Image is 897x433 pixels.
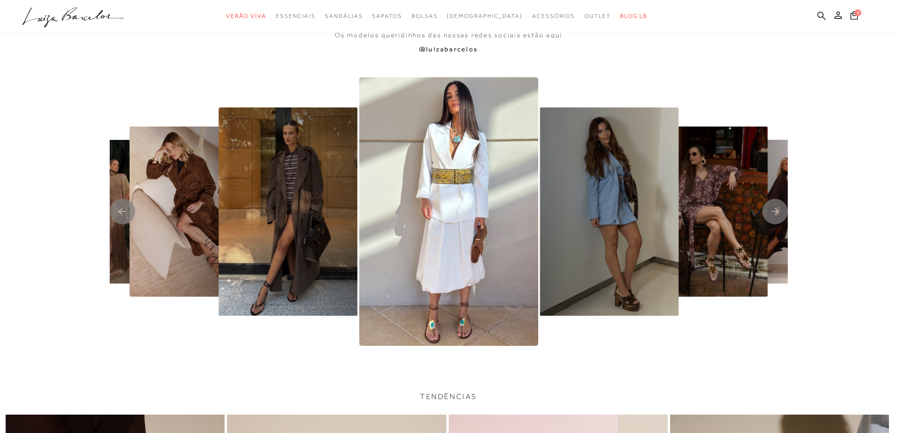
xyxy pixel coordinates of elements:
span: [DEMOGRAPHIC_DATA] [447,13,523,19]
img: Responsive image [218,107,357,316]
span: Outlet [584,13,611,19]
span: Sapatos [372,13,402,19]
img: Responsive image [655,127,768,297]
span: Verão Viva [226,13,267,19]
span: BLOG LB [620,13,647,19]
a: noSubCategoriesText [325,8,363,25]
img: Responsive image [68,140,163,284]
div: 4 / 8 [129,127,243,297]
a: @luizabarcelos [419,44,478,54]
img: Responsive image [733,140,829,284]
a: noSubCategoriesText [276,8,315,25]
h3: TENDÊNCIAS [6,393,891,400]
img: Responsive image [359,77,538,346]
a: BLOG LB [620,8,647,25]
div: Previous slide [110,199,135,224]
span: Sandálias [325,13,363,19]
span: 0 [855,9,861,16]
a: noSubCategoriesText [532,8,575,25]
a: noSubCategoriesText [584,8,611,25]
a: noSubCategoriesText [447,8,523,25]
img: Responsive image [129,127,243,297]
div: 5 / 8 [218,107,357,316]
p: Os modelos queridinhos das nossas redes sociais estão aqui [335,31,563,40]
button: 0 [848,10,861,23]
div: 1 / 8 [733,140,829,284]
div: 3 / 8 [68,140,163,284]
img: Responsive image [540,107,679,316]
a: noSubCategoriesText [226,8,267,25]
div: Next slide [762,199,788,224]
a: noSubCategoriesText [372,8,402,25]
span: Acessórios [532,13,575,19]
div: 6 / 8 [359,77,538,346]
div: 8 / 8 [655,127,768,297]
span: Essenciais [276,13,315,19]
span: Bolsas [412,13,438,19]
a: noSubCategoriesText [412,8,438,25]
div: 7 / 8 [540,107,679,316]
